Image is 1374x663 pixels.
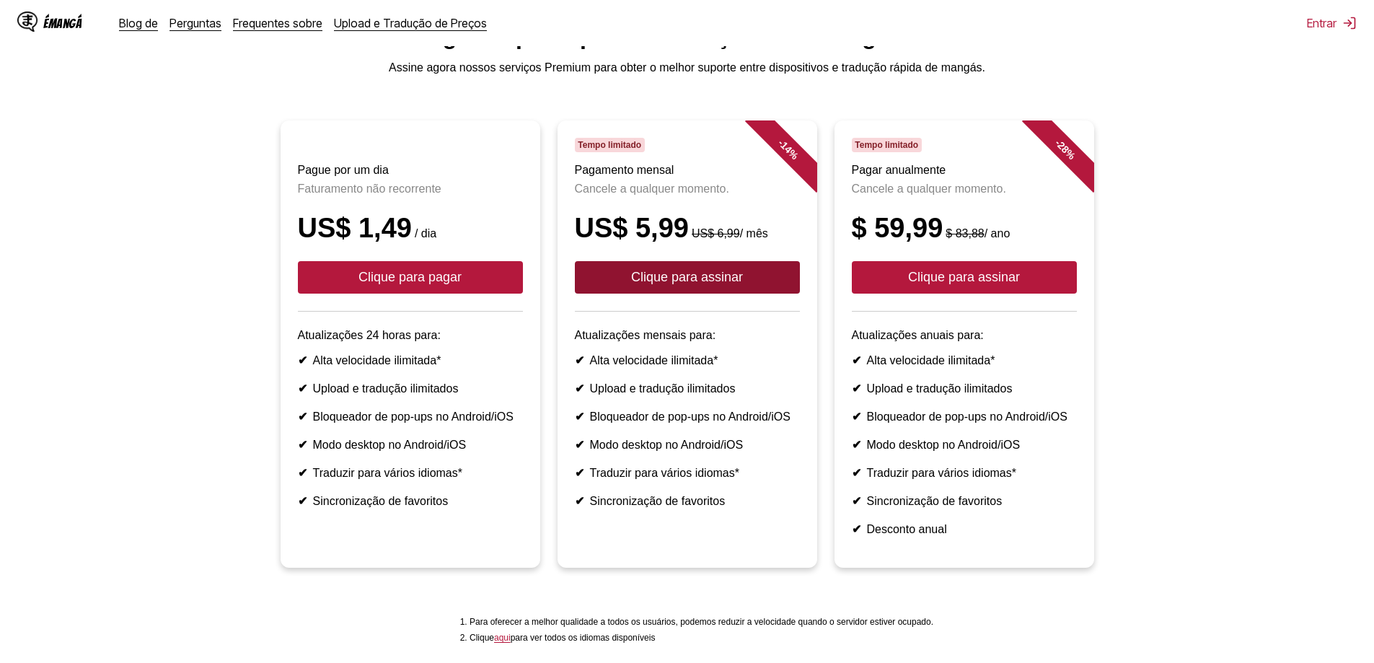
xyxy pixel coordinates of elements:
font: ✔ [575,410,584,423]
font: Atualizações anuais para: [852,329,984,341]
font: Clique para assinar [908,270,1020,284]
a: Idiomas disponíveis [494,633,511,643]
font: US$ 5,99 [575,213,689,243]
font: % [786,147,801,162]
font: Atualizações mensais para: [575,329,716,341]
font: ✔ [852,382,861,395]
font: 14 [778,139,794,155]
font: ✔ [575,439,584,451]
font: US$ 6,99 [692,227,740,240]
font: ✔ [852,467,861,479]
font: aqui [494,633,511,643]
font: - [1052,137,1063,148]
font: Traduzir para vários idiomas* [313,467,462,479]
font: Upload e tradução ilimitados [313,382,459,395]
font: ✔ [298,467,307,479]
font: Sincronização de favoritos [313,495,449,507]
font: ✔ [298,410,307,423]
font: Clique para pagar [358,270,462,284]
font: Modo desktop no Android/iOS [590,439,744,451]
button: Clique para assinar [852,261,1077,294]
font: ✔ [575,467,584,479]
font: Modo desktop no Android/iOS [313,439,467,451]
font: Clique [470,633,494,643]
button: Clique para pagar [298,261,523,294]
font: ✔ [852,410,861,423]
font: $ 83,88 [946,227,984,240]
font: / ano [985,227,1010,240]
font: Cancele a qualquer momento. [852,183,1006,195]
a: Frequentes sobre [233,16,322,30]
font: - [775,137,786,148]
font: ✔ [852,439,861,451]
font: Atualizações 24 horas para: [298,329,441,341]
font: Bloqueador de pop-ups no Android/iOS [590,410,791,423]
font: Assine agora nossos serviços Premium para obter o melhor suporte entre dispositivos e tradução rá... [389,61,985,74]
font: Alta velocidade ilimitada* [313,354,441,366]
font: Entrar [1307,16,1336,30]
font: % [1063,147,1078,162]
font: ✔ [852,495,861,507]
font: US$ 1,49 [298,213,412,243]
font: para ver todos os idiomas disponíveis [511,633,656,643]
font: Sincronização de favoritos [590,495,726,507]
font: ✔ [852,354,861,366]
font: Pague por um dia [298,164,389,176]
font: Desconto anual [867,523,947,535]
font: Alta velocidade ilimitada* [867,354,995,366]
font: / dia [415,227,436,240]
font: 28 [1055,139,1071,155]
font: Bloqueador de pop-ups no Android/iOS [313,410,514,423]
font: Clique para assinar [631,270,743,284]
font: ÉMangá [43,17,82,30]
font: Upload e tradução ilimitados [867,382,1013,395]
button: Entrar [1307,16,1357,30]
font: Tempo limitado [855,140,918,150]
button: Clique para assinar [575,261,800,294]
font: Alta velocidade ilimitada* [590,354,718,366]
a: Upload e Tradução de Preços [334,16,487,30]
img: sair [1342,16,1357,30]
font: Bloqueador de pop-ups no Android/iOS [867,410,1067,423]
font: Modo desktop no Android/iOS [867,439,1021,451]
font: ✔ [298,439,307,451]
font: Sincronização de favoritos [867,495,1003,507]
font: Para oferecer a melhor qualidade a todos os usuários, podemos reduzir a velocidade quando o servi... [470,617,933,627]
a: Logotipo IsMangaÉMangá [17,12,107,35]
font: ✔ [575,495,584,507]
font: ✔ [298,354,307,366]
a: Blog de [119,16,158,30]
font: ✔ [575,354,584,366]
font: Traduzir para vários idiomas* [867,467,1016,479]
font: Faturamento não recorrente [298,183,441,195]
font: Upload e tradução ilimitados [590,382,736,395]
img: Logotipo IsManga [17,12,38,32]
font: Traduzir para vários idiomas* [590,467,739,479]
font: ✔ [298,382,307,395]
font: Cancele a qualquer momento. [575,183,729,195]
font: ✔ [298,495,307,507]
font: $ 59,99 [852,213,943,243]
font: Tempo limitado [578,140,641,150]
font: ✔ [852,523,861,535]
font: ✔ [575,382,584,395]
font: / mês [740,227,768,240]
font: Pagamento mensal [575,164,674,176]
font: Pagar anualmente [852,164,946,176]
a: Perguntas [169,16,221,30]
